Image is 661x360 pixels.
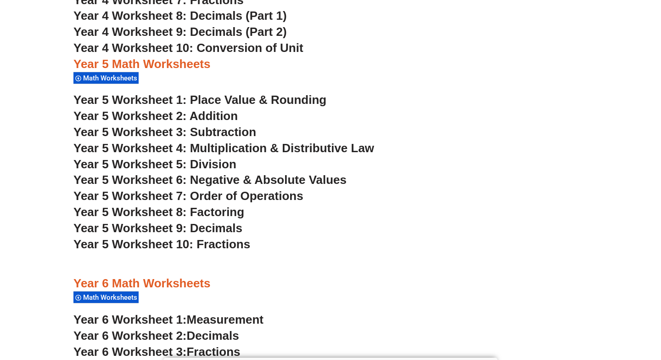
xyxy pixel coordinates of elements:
a: Year 4 Worksheet 10: Conversion of Unit [73,41,303,55]
div: Math Worksheets [73,291,139,303]
span: Year 6 Worksheet 2: [73,329,187,343]
h3: Year 6 Math Worksheets [73,276,588,291]
a: Year 5 Worksheet 3: Subtraction [73,125,256,139]
h3: Year 5 Math Worksheets [73,57,588,72]
a: Year 6 Worksheet 2:Decimals [73,329,239,343]
a: Year 5 Worksheet 6: Negative & Absolute Values [73,173,347,187]
a: Year 5 Worksheet 2: Addition [73,109,238,123]
span: Year 6 Worksheet 1: [73,313,187,326]
a: Year 5 Worksheet 7: Order of Operations [73,189,303,203]
a: Year 6 Worksheet 1:Measurement [73,313,263,326]
a: Year 5 Worksheet 10: Fractions [73,237,250,251]
a: Year 5 Worksheet 1: Place Value & Rounding [73,93,326,107]
span: Fractions [187,345,241,359]
span: Measurement [187,313,264,326]
iframe: Chat Widget [504,256,661,360]
span: Decimals [187,329,239,343]
span: Math Worksheets [83,293,140,302]
a: Year 4 Worksheet 9: Decimals (Part 2) [73,25,287,39]
a: Year 6 Worksheet 3:Fractions [73,345,240,359]
a: Year 5 Worksheet 8: Factoring [73,205,244,219]
a: Year 5 Worksheet 4: Multiplication & Distributive Law [73,141,374,155]
span: Year 6 Worksheet 3: [73,345,187,359]
a: Year 4 Worksheet 8: Decimals (Part 1) [73,9,287,23]
span: Math Worksheets [83,74,140,82]
a: Year 5 Worksheet 5: Division [73,157,236,171]
div: Math Worksheets [73,72,139,84]
a: Year 5 Worksheet 9: Decimals [73,221,242,235]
